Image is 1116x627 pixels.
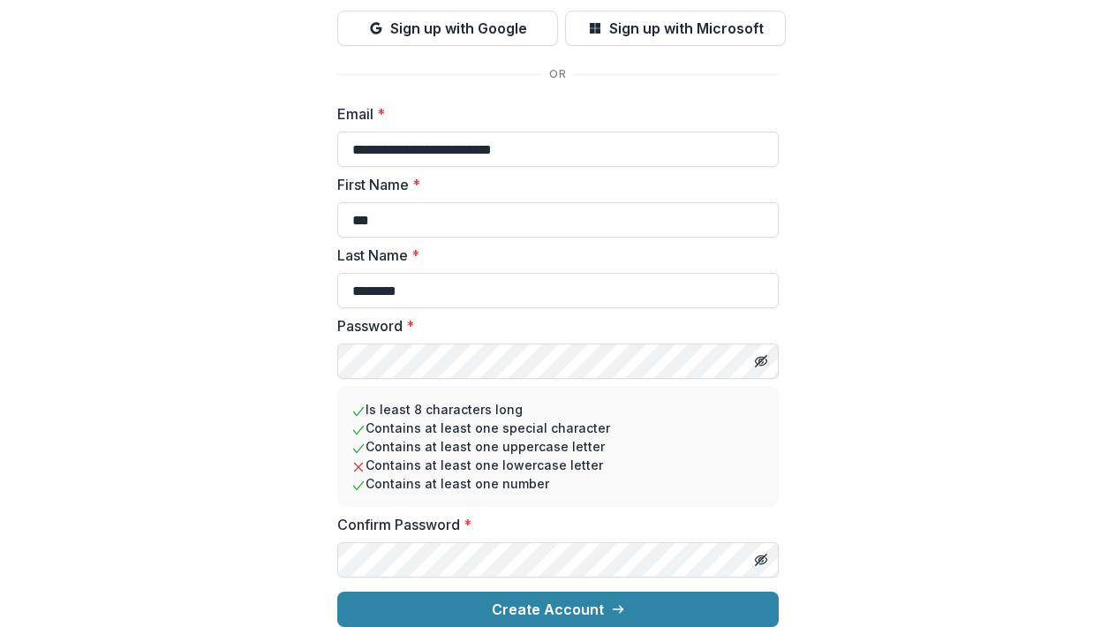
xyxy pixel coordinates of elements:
[351,437,765,456] li: Contains at least one uppercase letter
[337,315,768,336] label: Password
[337,592,779,627] button: Create Account
[565,11,786,46] button: Sign up with Microsoft
[747,347,775,375] button: Toggle password visibility
[337,174,768,195] label: First Name
[351,456,765,474] li: Contains at least one lowercase letter
[351,419,765,437] li: Contains at least one special character
[337,11,558,46] button: Sign up with Google
[337,103,768,125] label: Email
[747,546,775,574] button: Toggle password visibility
[337,245,768,266] label: Last Name
[351,474,765,493] li: Contains at least one number
[351,400,765,419] li: Is least 8 characters long
[337,514,768,535] label: Confirm Password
